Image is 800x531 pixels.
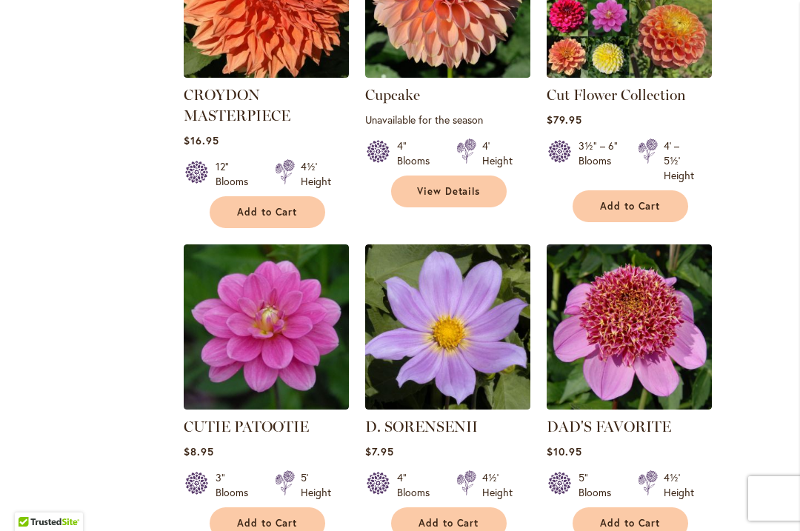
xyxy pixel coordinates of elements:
[301,159,331,189] div: 4½' Height
[579,470,620,500] div: 5" Blooms
[397,470,439,500] div: 4" Blooms
[417,185,481,198] span: View Details
[482,138,513,168] div: 4' Height
[365,86,420,104] a: Cupcake
[184,244,349,410] img: CUTIE PATOOTIE
[365,444,394,458] span: $7.95
[365,113,530,127] p: Unavailable for the season
[547,398,712,413] a: DAD'S FAVORITE
[547,67,712,81] a: CUT FLOWER COLLECTION
[547,244,712,410] img: DAD'S FAVORITE
[237,517,298,530] span: Add to Cart
[184,133,219,147] span: $16.95
[419,517,479,530] span: Add to Cart
[600,517,661,530] span: Add to Cart
[365,398,530,413] a: D. SORENSENII
[664,138,694,183] div: 4' – 5½' Height
[365,244,530,410] img: D. SORENSENII
[547,86,686,104] a: Cut Flower Collection
[547,418,671,435] a: DAD'S FAVORITE
[664,470,694,500] div: 4½' Height
[237,206,298,218] span: Add to Cart
[579,138,620,183] div: 3½" – 6" Blooms
[184,444,214,458] span: $8.95
[482,470,513,500] div: 4½' Height
[573,190,688,222] button: Add to Cart
[184,86,290,124] a: CROYDON MASTERPIECE
[184,67,349,81] a: CROYDON MASTERPIECE
[547,113,582,127] span: $79.95
[365,418,478,435] a: D. SORENSENII
[216,470,257,500] div: 3" Blooms
[600,200,661,213] span: Add to Cart
[391,176,507,207] a: View Details
[11,478,53,520] iframe: Launch Accessibility Center
[301,470,331,500] div: 5' Height
[365,67,530,81] a: Cupcake
[547,444,582,458] span: $10.95
[184,398,349,413] a: CUTIE PATOOTIE
[184,418,309,435] a: CUTIE PATOOTIE
[216,159,257,189] div: 12" Blooms
[210,196,325,228] button: Add to Cart
[397,138,439,168] div: 4" Blooms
